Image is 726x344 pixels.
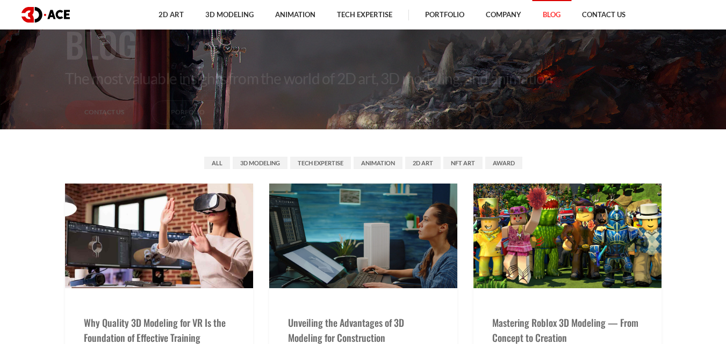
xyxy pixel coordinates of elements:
[65,69,662,87] p: The most valuable insights from the world of 2D art, 3D modeling, and animation
[443,157,483,169] a: NFT Art
[473,184,662,288] img: blog post image
[65,100,143,125] a: Contact Us
[152,100,224,125] a: Porfolio
[65,19,662,69] h1: Blog
[269,184,457,288] img: blog post image
[354,157,402,169] a: Animation
[290,157,351,169] a: Tech Expertise
[204,157,230,169] a: All
[65,184,253,288] img: blog post image
[233,157,287,169] a: 3D Modeling
[21,7,70,23] img: logo dark
[405,157,441,169] a: 2D Art
[485,157,522,169] a: Award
